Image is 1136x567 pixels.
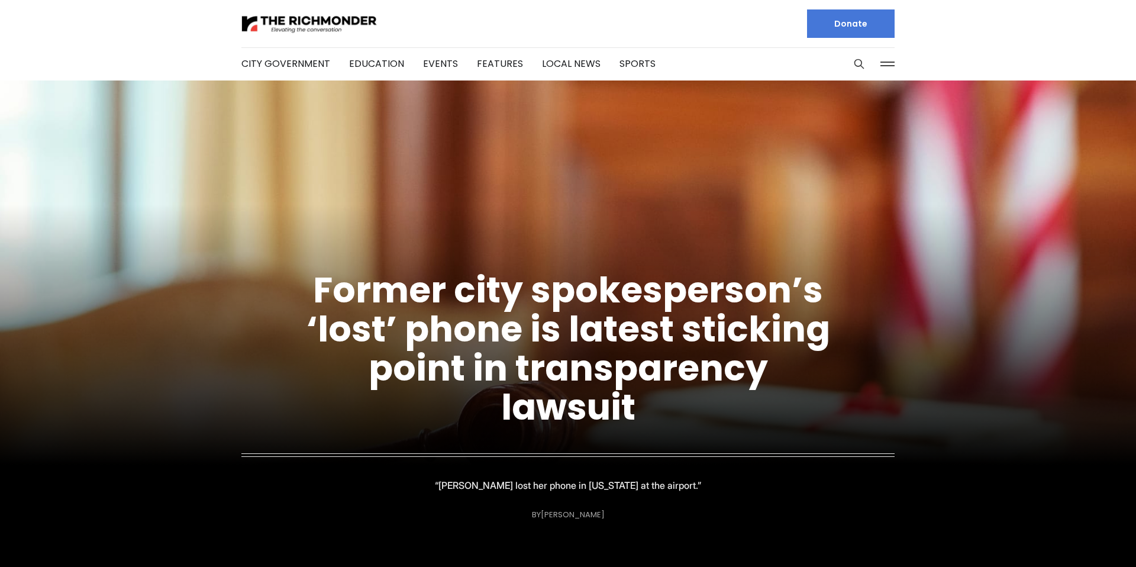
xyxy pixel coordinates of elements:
div: By [532,510,605,519]
a: Local News [542,57,601,70]
a: Events [423,57,458,70]
a: City Government [241,57,330,70]
a: Education [349,57,404,70]
a: Features [477,57,523,70]
img: The Richmonder [241,14,377,34]
button: Search this site [850,55,868,73]
a: [PERSON_NAME] [541,509,605,520]
a: Former city spokesperson’s ‘lost’ phone is latest sticking point in transparency lawsuit [306,265,830,432]
a: Donate [807,9,895,38]
a: Sports [619,57,656,70]
p: “[PERSON_NAME] lost her phone in [US_STATE] at the airport.” [435,477,701,494]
